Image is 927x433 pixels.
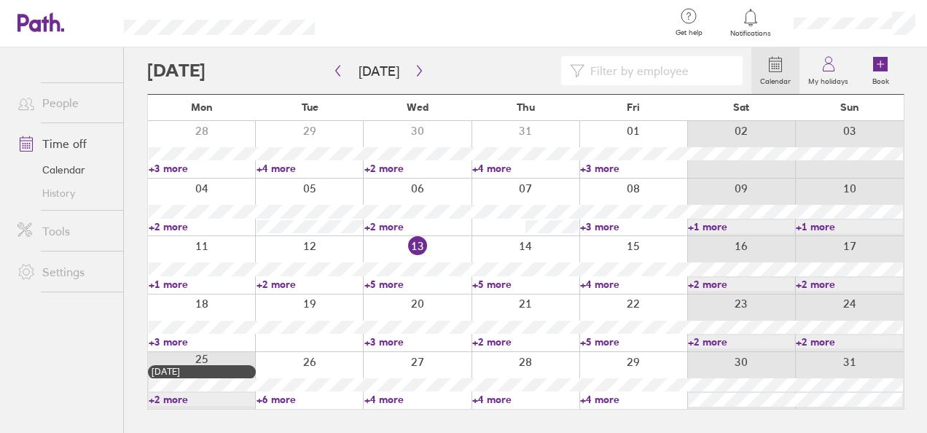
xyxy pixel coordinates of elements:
a: +2 more [149,393,255,406]
a: +5 more [472,278,579,291]
span: Wed [407,101,429,113]
a: Settings [6,257,123,286]
a: Time off [6,129,123,158]
a: +2 more [257,278,363,291]
a: Notifications [727,7,775,38]
a: +3 more [149,335,255,348]
a: Calendar [751,47,799,94]
span: Thu [517,101,535,113]
span: Get help [665,28,713,37]
a: +5 more [364,278,471,291]
a: +2 more [364,220,471,233]
div: [DATE] [152,367,252,377]
span: Tue [302,101,318,113]
a: Calendar [6,158,123,182]
a: +5 more [580,335,687,348]
a: Book [857,47,904,94]
span: Fri [627,101,640,113]
a: +2 more [364,162,471,175]
a: +4 more [472,393,579,406]
a: +2 more [796,335,902,348]
a: +6 more [257,393,363,406]
a: +2 more [796,278,902,291]
input: Filter by employee [584,57,734,85]
span: Notifications [727,29,775,38]
a: +2 more [472,335,579,348]
a: My holidays [799,47,857,94]
span: Mon [191,101,213,113]
a: History [6,182,123,205]
a: People [6,88,123,117]
a: +1 more [149,278,255,291]
a: +3 more [580,162,687,175]
a: +3 more [580,220,687,233]
a: +1 more [688,220,794,233]
a: +4 more [364,393,471,406]
a: +2 more [149,220,255,233]
a: +4 more [257,162,363,175]
label: Book [864,73,898,86]
a: +2 more [688,278,794,291]
a: +4 more [580,393,687,406]
a: +4 more [472,162,579,175]
a: +2 more [688,335,794,348]
button: [DATE] [347,59,411,83]
span: Sun [840,101,859,113]
a: +3 more [364,335,471,348]
a: Tools [6,216,123,246]
a: +3 more [149,162,255,175]
a: +4 more [580,278,687,291]
span: Sat [733,101,749,113]
label: My holidays [799,73,857,86]
a: +1 more [796,220,902,233]
label: Calendar [751,73,799,86]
